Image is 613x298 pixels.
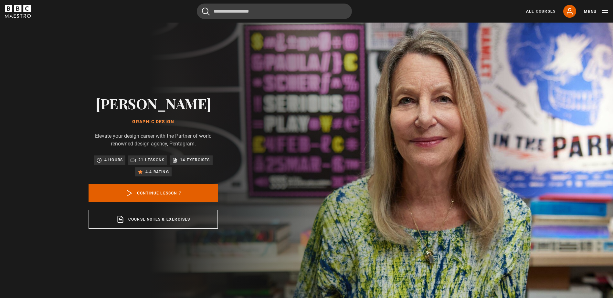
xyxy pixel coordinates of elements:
p: 4 hours [104,157,123,163]
h1: Graphic Design [89,119,218,124]
button: Toggle navigation [584,8,608,15]
p: 4.4 rating [145,169,169,175]
button: Submit the search query [202,7,210,15]
p: 21 lessons [138,157,164,163]
p: Elevate your design career with the Partner of world renowned design agency, Pentagram. [89,132,218,148]
a: Course notes & exercises [89,210,218,229]
h2: [PERSON_NAME] [89,95,218,112]
a: Continue lesson 7 [89,184,218,202]
a: All Courses [526,8,555,14]
svg: BBC Maestro [5,5,31,18]
p: 14 exercises [180,157,210,163]
input: Search [197,4,352,19]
